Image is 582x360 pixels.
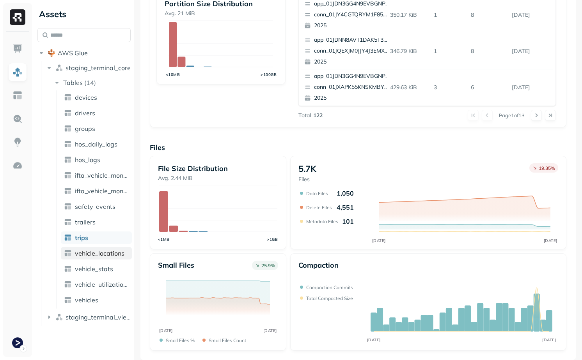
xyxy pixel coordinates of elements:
img: Ryft [10,9,25,25]
tspan: [DATE] [263,328,277,333]
span: trips [75,234,88,242]
p: File Size Distribution [158,164,278,173]
span: vehicle_stats [75,265,113,273]
span: ifta_vehicle_month [75,171,129,179]
button: AWS Glue [37,47,131,59]
img: Optimization [12,161,23,171]
span: vehicle_locations [75,249,124,257]
p: Sep 6, 2025 [509,8,553,22]
img: Query Explorer [12,114,23,124]
tspan: >1GB [267,237,278,242]
p: 350.17 KiB [387,8,431,22]
img: table [64,187,72,195]
span: safety_events [75,203,115,210]
p: 4,551 [337,203,354,211]
p: Small files % [166,337,195,343]
p: Sep 6, 2025 [509,81,553,94]
p: 25.9 % [261,263,275,268]
p: 2025 [314,94,390,102]
p: conn_01JQEXJM0JJY4J3EMXZJ83N50Y [314,47,390,55]
span: groups [75,125,95,132]
p: Small files [158,261,194,270]
span: ifta_vehicle_months [75,187,129,195]
p: 346.79 KiB [387,44,431,58]
a: vehicles [61,294,132,306]
span: hos_daily_logs [75,140,117,148]
p: Small files count [209,337,246,343]
a: groups [61,122,132,135]
p: Compaction commits [306,284,353,290]
p: 3 [431,81,468,94]
p: 6 [468,81,509,94]
p: conn_01JXAPK55KNSKMBYYSE4MDQQ20 [314,83,390,91]
button: app_01JDN3GG4N9EVBGNPTA9PXZ02Jconn_01JXAPK55KNSKMBYYSE4MDQQ202025 [301,69,393,105]
p: 2025 [314,22,390,30]
p: Avg. 2.44 MiB [158,175,278,182]
a: safety_events [61,200,132,213]
p: 101 [342,217,354,225]
p: conn_01JY4CGTQRYM1F85WWYCYH7TFD [314,11,390,19]
a: vehicle_utilization_day [61,278,132,291]
p: app_01JDNN8AVT1DAK5T3RTM64CQ8G [314,36,390,44]
span: Tables [63,79,83,86]
span: staging_terminal_core [66,64,131,72]
span: vehicle_utilization_day [75,281,129,288]
img: table [64,296,72,304]
img: table [64,234,72,242]
a: hos_daily_logs [61,138,132,150]
p: 1 [431,8,468,22]
img: Terminal Staging [12,337,23,348]
tspan: <10MB [166,72,180,77]
img: table [64,281,72,288]
img: table [64,249,72,257]
a: vehicle_locations [61,247,132,259]
p: Files [150,143,566,152]
p: ( 14 ) [84,79,96,86]
img: table [64,265,72,273]
p: Files [298,176,316,183]
a: hos_logs [61,154,132,166]
button: Tables(14) [53,76,131,89]
span: staging_terminal_view [66,313,131,321]
button: staging_terminal_core [45,62,131,74]
tspan: [DATE] [372,238,385,243]
img: table [64,140,72,148]
p: 8 [468,8,509,22]
div: Assets [37,8,131,20]
p: 1,050 [337,189,354,197]
span: vehicles [75,296,98,304]
img: table [64,156,72,164]
p: 19.35 % [539,165,555,171]
tspan: [DATE] [159,328,173,333]
img: table [64,94,72,101]
img: Asset Explorer [12,90,23,101]
p: app_01JDN3GG4N9EVBGNPTA9PXZ02J [314,72,390,80]
img: Dashboard [12,44,23,54]
p: Delete Files [306,205,332,210]
a: trailers [61,216,132,228]
a: drivers [61,107,132,119]
img: table [64,171,72,179]
p: 1 [431,44,468,58]
img: table [64,203,72,210]
tspan: [DATE] [542,337,556,342]
img: namespace [55,313,63,321]
tspan: >100GB [261,72,277,77]
span: AWS Glue [58,49,88,57]
button: staging_terminal_view [45,311,131,323]
img: table [64,109,72,117]
a: devices [61,91,132,104]
p: 2025 [314,58,390,66]
span: trailers [75,218,96,226]
span: drivers [75,109,95,117]
tspan: <1MB [158,237,170,242]
p: Total compacted size [306,295,353,301]
tspan: [DATE] [367,337,380,342]
p: 5.7K [298,163,316,174]
img: Insights [12,137,23,147]
tspan: [DATE] [543,238,557,243]
p: 429.63 KiB [387,81,431,94]
img: Assets [12,67,23,77]
p: Avg. 21 MiB [165,10,277,17]
p: Sep 6, 2025 [509,44,553,58]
